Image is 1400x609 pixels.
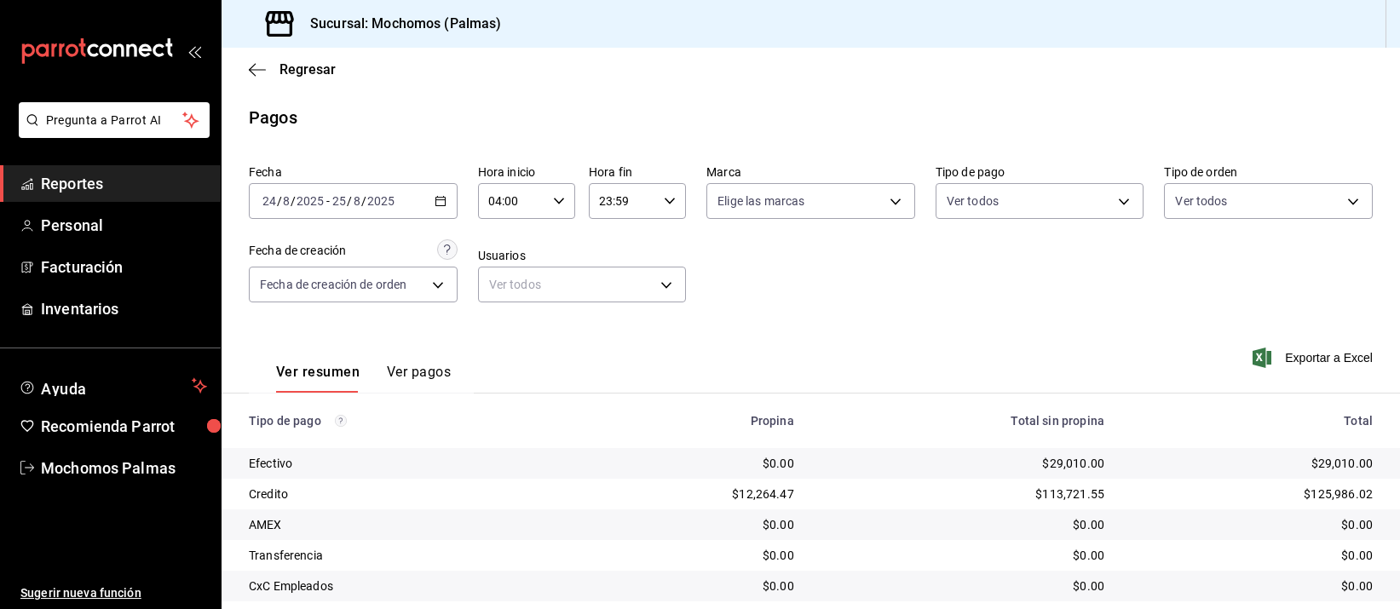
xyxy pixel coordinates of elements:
[478,166,575,178] label: Hora inicio
[478,250,687,261] label: Usuarios
[1132,547,1373,564] div: $0.00
[361,194,366,208] span: /
[249,485,565,503] div: Credito
[1164,166,1373,178] label: Tipo de orden
[291,194,296,208] span: /
[46,112,183,129] span: Pregunta a Parrot AI
[276,364,451,393] div: navigation tabs
[1256,348,1373,368] button: Exportar a Excel
[592,547,794,564] div: $0.00
[821,577,1104,595] div: $0.00
[41,214,207,237] span: Personal
[249,61,336,78] button: Regresar
[277,194,282,208] span: /
[1175,192,1227,210] span: Ver todos
[41,256,207,279] span: Facturación
[387,364,451,393] button: Ver pagos
[249,455,565,472] div: Efectivo
[366,194,395,208] input: ----
[592,414,794,428] div: Propina
[249,242,346,260] div: Fecha de creación
[249,414,565,428] div: Tipo de pago
[821,455,1104,472] div: $29,010.00
[592,516,794,533] div: $0.00
[353,194,361,208] input: --
[297,14,502,34] h3: Sucursal: Mochomos (Palmas)
[331,194,347,208] input: --
[592,577,794,595] div: $0.00
[1132,516,1373,533] div: $0.00
[19,102,210,138] button: Pregunta a Parrot AI
[282,194,291,208] input: --
[249,105,297,130] div: Pagos
[1132,577,1373,595] div: $0.00
[936,166,1144,178] label: Tipo de pago
[335,415,347,427] svg: Los pagos realizados con Pay y otras terminales son montos brutos.
[1132,485,1373,503] div: $125,986.02
[12,124,210,141] a: Pregunta a Parrot AI
[821,516,1104,533] div: $0.00
[706,166,915,178] label: Marca
[592,485,794,503] div: $12,264.47
[262,194,277,208] input: --
[249,166,458,178] label: Fecha
[326,194,330,208] span: -
[41,415,207,438] span: Recomienda Parrot
[276,364,360,393] button: Ver resumen
[1132,455,1373,472] div: $29,010.00
[821,485,1104,503] div: $113,721.55
[41,172,207,195] span: Reportes
[478,267,687,302] div: Ver todos
[20,584,207,602] span: Sugerir nueva función
[821,547,1104,564] div: $0.00
[947,192,999,210] span: Ver todos
[41,457,207,480] span: Mochomos Palmas
[249,547,565,564] div: Transferencia
[589,166,686,178] label: Hora fin
[347,194,352,208] span: /
[249,577,565,595] div: CxC Empleados
[296,194,325,208] input: ----
[279,61,336,78] span: Regresar
[41,376,185,396] span: Ayuda
[1132,414,1373,428] div: Total
[41,297,207,320] span: Inventarios
[187,44,201,58] button: open_drawer_menu
[592,455,794,472] div: $0.00
[717,192,804,210] span: Elige las marcas
[821,414,1104,428] div: Total sin propina
[260,276,406,293] span: Fecha de creación de orden
[249,516,565,533] div: AMEX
